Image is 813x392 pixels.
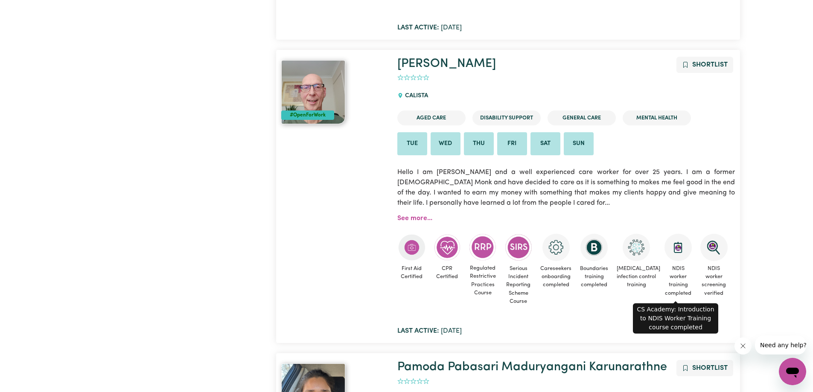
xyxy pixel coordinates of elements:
[676,57,733,73] button: Add to shortlist
[397,84,433,107] div: CALISTA
[281,110,334,120] div: #OpenForWork
[580,234,608,261] img: CS Academy: Boundaries in care and support work course completed
[281,60,345,124] img: View Andreas's profile
[397,377,429,386] div: add rating by typing an integer from 0 to 5 or pressing arrow keys
[755,336,806,354] iframe: Message from company
[472,110,541,125] li: Disability Support
[397,24,462,31] span: [DATE]
[579,261,609,293] span: Boundaries training completed
[397,24,439,31] b: Last active:
[504,261,533,309] span: Serious Incident Reporting Scheme Course
[623,234,650,261] img: CS Academy: COVID-19 Infection Control Training course completed
[431,132,460,155] li: Available on Wed
[434,234,461,261] img: Care and support worker has completed CPR Certification
[734,337,752,354] iframe: Close message
[779,358,806,385] iframe: Button to launch messaging window
[5,6,52,13] span: Need any help?
[397,215,432,222] a: See more...
[397,261,426,284] span: First Aid Certified
[692,61,728,68] span: Shortlist
[397,328,462,334] span: [DATE]
[633,303,718,334] div: CS Academy: Introduction to NDIS Worker Training course completed
[464,132,494,155] li: Available on Thu
[497,132,527,155] li: Available on Fri
[564,132,594,155] li: Available on Sun
[700,234,728,261] img: NDIS Worker Screening Verified
[469,261,497,300] span: Regulated Restrictive Practices Course
[692,365,728,372] span: Shortlist
[397,58,496,70] a: [PERSON_NAME]
[530,132,560,155] li: Available on Sat
[505,234,532,261] img: CS Academy: Serious Incident Reporting Scheme course completed
[548,110,616,125] li: General Care
[664,234,692,261] img: CS Academy: Introduction to NDIS Worker Training course completed
[397,328,439,334] b: Last active:
[397,73,429,83] div: add rating by typing an integer from 0 to 5 or pressing arrow keys
[699,261,728,301] span: NDIS worker screening verified
[433,261,461,284] span: CPR Certified
[469,234,496,261] img: CS Academy: Regulated Restrictive Practices course completed
[539,261,572,293] span: Careseekers onboarding completed
[664,261,692,301] span: NDIS worker training completed
[397,361,667,373] a: Pamoda Pabasari Maduryangani Karunarathne
[616,261,657,293] span: [MEDICAL_DATA] infection control training
[397,132,427,155] li: Available on Tue
[623,110,691,125] li: Mental Health
[281,60,387,124] a: Andreas#OpenForWork
[398,234,425,261] img: Care and support worker has completed First Aid Certification
[397,110,466,125] li: Aged Care
[542,234,570,261] img: CS Academy: Careseekers Onboarding course completed
[397,162,735,213] p: Hello I am [PERSON_NAME] and a well experienced care worker for over 25 years. I am a former [DEM...
[676,360,733,376] button: Add to shortlist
